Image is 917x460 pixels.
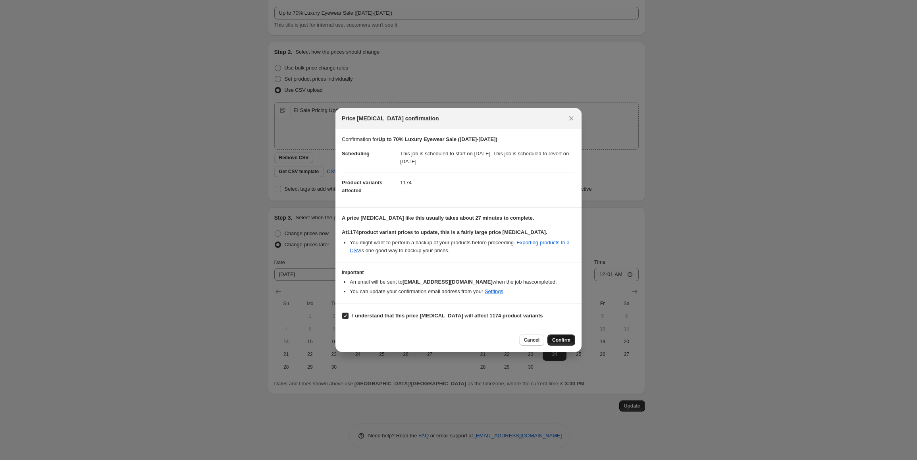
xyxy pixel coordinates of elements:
[552,337,570,343] span: Confirm
[524,337,539,343] span: Cancel
[350,288,575,296] li: You can update your confirmation email address from your .
[342,215,534,221] b: A price [MEDICAL_DATA] like this usually takes about 27 minutes to complete.
[519,334,544,346] button: Cancel
[400,172,575,193] dd: 1174
[350,278,575,286] li: An email will be sent to when the job has completed .
[547,334,575,346] button: Confirm
[342,114,439,122] span: Price [MEDICAL_DATA] confirmation
[378,136,497,142] b: Up to 70% Luxury Eyewear Sale ([DATE]-[DATE])
[342,135,575,143] p: Confirmation for
[342,269,575,276] h3: Important
[350,240,570,253] a: Exporting products to a CSV
[342,229,547,235] b: At 1174 product variant prices to update, this is a fairly large price [MEDICAL_DATA].
[485,288,503,294] a: Settings
[350,239,575,255] li: You might want to perform a backup of your products before proceeding. is one good way to backup ...
[403,279,493,285] b: [EMAIL_ADDRESS][DOMAIN_NAME]
[400,143,575,172] dd: This job is scheduled to start on [DATE]. This job is scheduled to revert on [DATE].
[342,151,370,157] span: Scheduling
[342,180,383,193] span: Product variants affected
[566,113,577,124] button: Close
[352,313,543,319] b: I understand that this price [MEDICAL_DATA] will affect 1174 product variants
